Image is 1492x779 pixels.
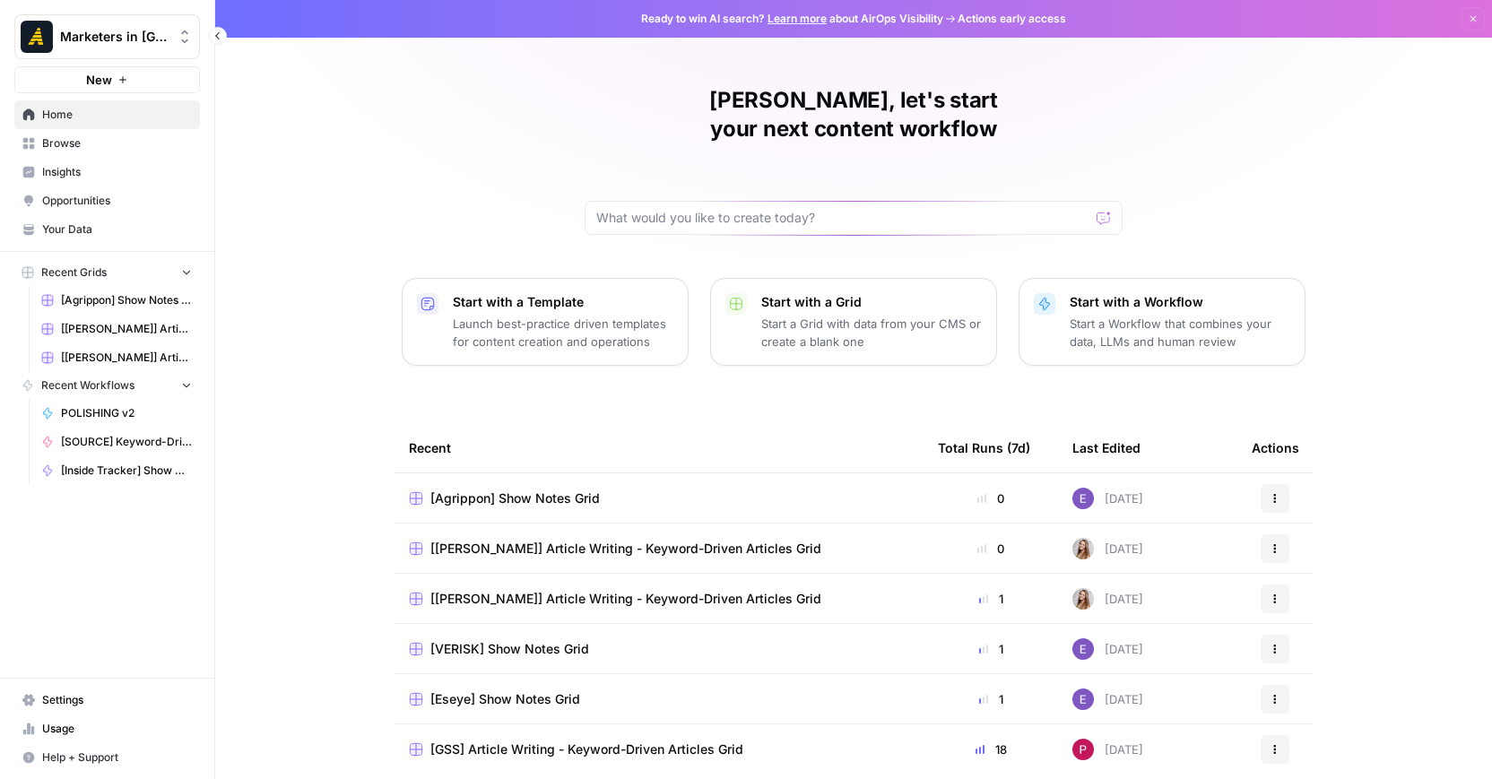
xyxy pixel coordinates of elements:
input: What would you like to create today? [596,209,1089,227]
a: [Agrippon] Show Notes Grid [33,286,200,315]
p: Start a Grid with data from your CMS or create a blank one [761,315,982,351]
div: 1 [938,690,1044,708]
a: [[PERSON_NAME]] Article Writing - Keyword-Driven Articles Grid [33,343,200,372]
span: Home [42,107,192,123]
span: New [86,71,112,89]
span: Recent Grids [41,264,107,281]
span: Your Data [42,221,192,238]
img: kuys64wq30ic8smehvb70tdiqcha [1072,588,1094,610]
span: [SOURCE] Keyword-Driven Article: Feedback & Polishing [61,434,192,450]
img: hxiazsy0ui0l8vjtjddbuo33fzgx [1072,739,1094,760]
div: [DATE] [1072,638,1143,660]
span: [[PERSON_NAME]] Article Writing - Keyword-Driven Articles Grid [430,540,821,558]
p: Start with a Grid [761,293,982,311]
p: Start with a Template [453,293,673,311]
div: 1 [938,590,1044,608]
div: Actions [1252,423,1299,472]
div: 1 [938,640,1044,658]
span: [[PERSON_NAME]] Article Writing - Keyword-Driven Articles Grid [61,350,192,366]
div: 0 [938,540,1044,558]
div: [DATE] [1072,488,1143,509]
a: [VERISK] Show Notes Grid [409,640,909,658]
a: [[PERSON_NAME]] Article Writing - Keyword-Driven Articles Grid [409,590,909,608]
div: 18 [938,740,1044,758]
div: [DATE] [1072,588,1143,610]
a: [Inside Tracker] Show Notes [33,456,200,485]
button: Workspace: Marketers in Demand [14,14,200,59]
span: Usage [42,721,192,737]
button: New [14,66,200,93]
span: [Eseye] Show Notes Grid [430,690,580,708]
a: Learn more [768,12,827,25]
button: Start with a GridStart a Grid with data from your CMS or create a blank one [710,278,997,366]
span: [GSS] Article Writing - Keyword-Driven Articles Grid [430,740,743,758]
button: Help + Support [14,743,200,772]
div: [DATE] [1072,538,1143,559]
a: Insights [14,158,200,186]
div: Recent [409,423,909,472]
span: Marketers in [GEOGRAPHIC_DATA] [60,28,169,46]
a: Opportunities [14,186,200,215]
img: fgkld43o89z7d2dcu0r80zen0lng [1072,688,1094,710]
span: [[PERSON_NAME]] Article Writing - Keyword-Driven Articles Grid [430,590,821,608]
div: [DATE] [1072,688,1143,710]
a: [SOURCE] Keyword-Driven Article: Feedback & Polishing [33,428,200,456]
span: Ready to win AI search? about AirOps Visibility [641,11,943,27]
button: Recent Workflows [14,372,200,399]
a: Your Data [14,215,200,244]
button: Start with a TemplateLaunch best-practice driven templates for content creation and operations [402,278,689,366]
span: [Agrippon] Show Notes Grid [61,292,192,308]
span: Help + Support [42,749,192,766]
button: Recent Grids [14,259,200,286]
p: Launch best-practice driven templates for content creation and operations [453,315,673,351]
h1: [PERSON_NAME], let's start your next content workflow [585,86,1123,143]
img: kuys64wq30ic8smehvb70tdiqcha [1072,538,1094,559]
span: [VERISK] Show Notes Grid [430,640,589,658]
span: Insights [42,164,192,180]
a: [GSS] Article Writing - Keyword-Driven Articles Grid [409,740,909,758]
a: [[PERSON_NAME]] Article Writing - Keyword-Driven Articles Grid [33,315,200,343]
p: Start with a Workflow [1070,293,1290,311]
button: Start with a WorkflowStart a Workflow that combines your data, LLMs and human review [1019,278,1305,366]
span: Opportunities [42,193,192,209]
a: Browse [14,129,200,158]
div: [DATE] [1072,739,1143,760]
p: Start a Workflow that combines your data, LLMs and human review [1070,315,1290,351]
span: Recent Workflows [41,377,134,394]
span: [[PERSON_NAME]] Article Writing - Keyword-Driven Articles Grid [61,321,192,337]
span: Actions early access [958,11,1066,27]
span: Settings [42,692,192,708]
a: Settings [14,686,200,714]
a: [[PERSON_NAME]] Article Writing - Keyword-Driven Articles Grid [409,540,909,558]
span: Browse [42,135,192,151]
img: fgkld43o89z7d2dcu0r80zen0lng [1072,488,1094,509]
a: Home [14,100,200,129]
a: Usage [14,714,200,743]
span: POLISHING v2 [61,405,192,421]
div: Last Edited [1072,423,1141,472]
span: [Inside Tracker] Show Notes [61,463,192,479]
img: Marketers in Demand Logo [21,21,53,53]
a: [Eseye] Show Notes Grid [409,690,909,708]
a: POLISHING v2 [33,399,200,428]
img: fgkld43o89z7d2dcu0r80zen0lng [1072,638,1094,660]
a: [Agrippon] Show Notes Grid [409,489,909,507]
div: Total Runs (7d) [938,423,1030,472]
span: [Agrippon] Show Notes Grid [430,489,600,507]
div: 0 [938,489,1044,507]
